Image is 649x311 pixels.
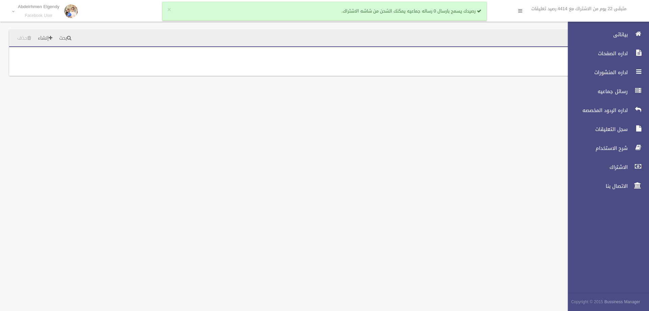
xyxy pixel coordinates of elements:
span: رسائل جماعيه [562,88,630,95]
a: اداره المنشورات [562,65,649,80]
a: شرح الاستخدام [562,141,649,156]
span: اداره المنشورات [562,69,630,76]
span: اداره الصفحات [562,50,630,57]
a: إنشاء [35,32,55,45]
span: اداره الردود المخصصه [562,107,630,114]
a: بحث [56,32,74,45]
a: اداره الصفحات [562,46,649,61]
span: سجل التعليقات [562,126,630,133]
a: الاشتراك [562,160,649,175]
a: رسائل جماعيه [562,84,649,99]
span: بياناتى [562,31,630,38]
span: شرح الاستخدام [562,145,630,152]
span: Copyright © 2015 [571,298,603,306]
div: رصيدك يسمح بارسال 0 رساله جماعيه يمكنك الشحن من شاشه الاشتراك. [162,2,487,21]
span: الاتصال بنا [562,183,630,190]
a: اداره الردود المخصصه [562,103,649,118]
strong: Bussiness Manager [604,298,640,306]
button: × [167,6,171,13]
a: الاتصال بنا [562,179,649,194]
a: سجل التعليقات [562,122,649,137]
span: الاشتراك [562,164,630,171]
small: Facebook User [18,13,59,18]
a: بياناتى [562,27,649,42]
p: Abdelrhmen Elgendy [18,4,59,9]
